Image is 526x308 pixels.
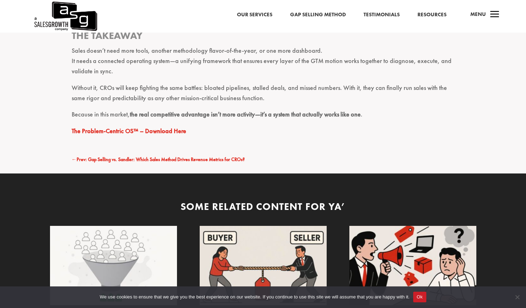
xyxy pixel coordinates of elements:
[72,156,77,162] span: ←
[50,200,476,213] div: Some Related Content for Ya’
[77,156,245,162] span: Prev: Gap Selling vs. Sandler: Which Sales Method Drives Revenue Metrics for CROs?
[237,10,272,19] a: Our Services
[72,83,455,110] p: Without it, CROs will keep fighting the same battles: bloated pipelines, stalled deals, and misse...
[50,226,177,305] img: Simple Lead Qualification Criteria
[200,226,327,305] img: How to Handle Price Objections
[488,8,502,22] span: a
[72,46,455,82] p: Sales doesn’t need more tools, another methodology flavor-of-the-year, or one more dashboard. It ...
[100,293,409,301] span: We use cookies to ensure that we give you the best experience on our website. If you continue to ...
[470,11,486,18] span: Menu
[130,110,361,118] strong: the real competitive advantage isn’t more activity—it’s a system that actually works like one
[514,293,521,301] span: No
[349,226,476,305] img: The Sales Processes Hurting Your Close Rate
[364,10,400,19] a: Testimonials
[72,109,455,126] p: Because in this market, .
[290,10,346,19] a: Gap Selling Method
[72,155,245,164] a: ←Prev: Gap Selling vs. Sandler: Which Sales Method Drives Revenue Metrics for CROs?
[72,127,186,135] a: The Problem-Centric OS™ – Download Here
[413,292,426,302] button: Ok
[417,10,447,19] a: Resources
[72,29,455,46] h3: The Takeaway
